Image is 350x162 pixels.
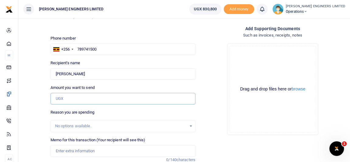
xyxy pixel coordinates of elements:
[51,145,195,157] input: Enter extra information
[224,4,254,14] span: Add money
[187,4,224,15] li: Wallet ballance
[37,6,106,12] span: [PERSON_NAME] ENGINEERS LIMITED
[5,50,13,60] li: M
[51,44,75,55] div: Uganda: +256
[286,9,345,14] span: Operations
[51,68,195,80] input: Loading name...
[189,4,221,15] a: UGX 830,800
[51,93,195,104] input: UGX
[51,137,145,143] label: Memo for this transaction (Your recipient will see this)
[272,4,283,15] img: profile-user
[230,86,316,92] div: Drag and drop files here or
[329,141,344,156] iframe: Intercom live chat
[51,60,80,66] label: Recipient's name
[224,6,254,11] a: Add money
[194,6,217,12] span: UGX 830,800
[51,44,195,55] input: Enter phone number
[224,4,254,14] li: Toup your wallet
[51,109,94,115] label: Reason you are spending
[286,4,345,9] small: [PERSON_NAME] ENGINEERS LIMITED
[200,25,345,32] h4: Add supporting Documents
[272,4,345,15] a: profile-user [PERSON_NAME] ENGINEERS LIMITED Operations
[61,46,70,52] div: +256
[55,123,187,129] div: No options available.
[5,7,13,11] a: logo-small logo-large logo-large
[200,32,345,39] h4: Such as invoices, receipts, notes
[292,87,305,91] button: browse
[51,85,95,91] label: Amount you want to send
[342,141,347,146] span: 1
[227,44,318,135] div: File Uploader
[51,35,76,41] label: Phone number
[5,6,13,13] img: logo-small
